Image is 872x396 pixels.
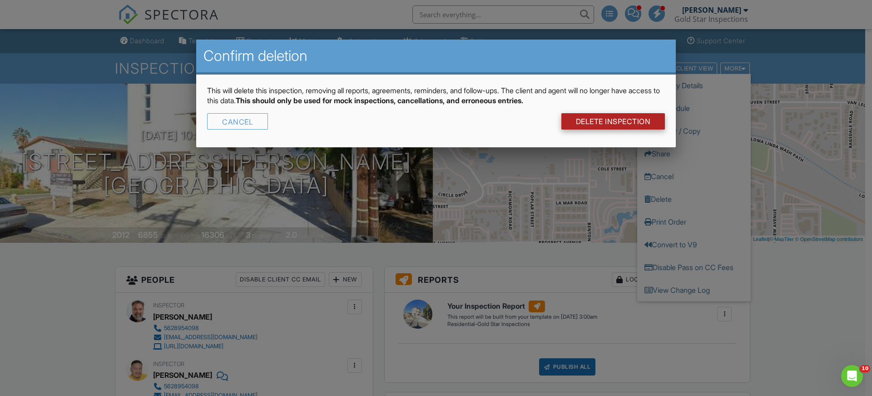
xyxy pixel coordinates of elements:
[841,365,863,387] iframe: Intercom live chat
[561,113,665,130] a: DELETE Inspection
[860,365,870,372] span: 10
[203,47,669,65] h2: Confirm deletion
[207,113,268,130] div: Cancel
[236,96,523,105] strong: This should only be used for mock inspections, cancellations, and erroneous entries.
[207,85,665,106] p: This will delete this inspection, removing all reports, agreements, reminders, and follow-ups. Th...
